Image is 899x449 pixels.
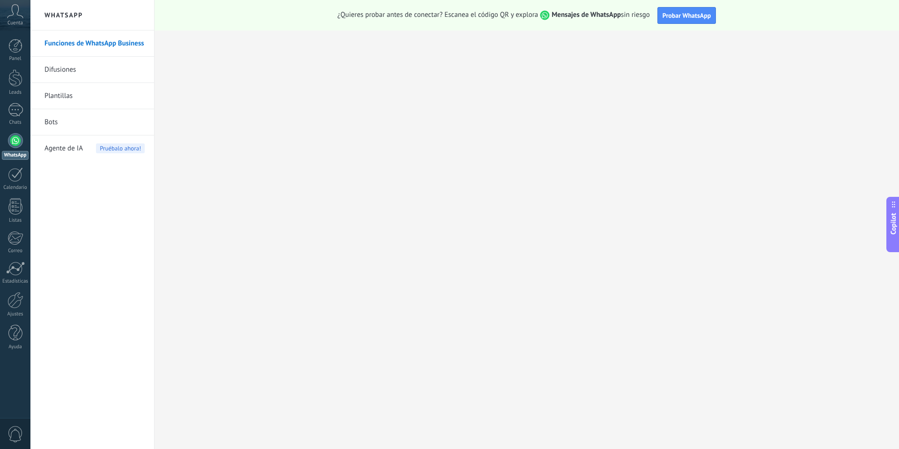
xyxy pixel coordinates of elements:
[657,7,716,24] button: Probar WhatsApp
[2,344,29,350] div: Ayuda
[44,135,83,162] span: Agente de IA
[7,20,23,26] span: Cuenta
[30,109,154,135] li: Bots
[44,30,145,57] a: Funciones de WhatsApp Business
[2,278,29,284] div: Estadísticas
[889,213,898,235] span: Copilot
[30,83,154,109] li: Plantillas
[2,151,29,160] div: WhatsApp
[552,10,621,19] strong: Mensajes de WhatsApp
[30,135,154,161] li: Agente de IA
[2,90,29,96] div: Leads
[2,185,29,191] div: Calendario
[2,311,29,317] div: Ajustes
[2,248,29,254] div: Correo
[2,56,29,62] div: Panel
[44,135,145,162] a: Agente de IA Pruébalo ahora!
[44,83,145,109] a: Plantillas
[2,217,29,224] div: Listas
[338,10,650,20] span: ¿Quieres probar antes de conectar? Escanea el código QR y explora sin riesgo
[2,120,29,126] div: Chats
[96,143,145,153] span: Pruébalo ahora!
[44,109,145,135] a: Bots
[44,57,145,83] a: Difusiones
[30,57,154,83] li: Difusiones
[30,30,154,57] li: Funciones de WhatsApp Business
[663,11,711,20] span: Probar WhatsApp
